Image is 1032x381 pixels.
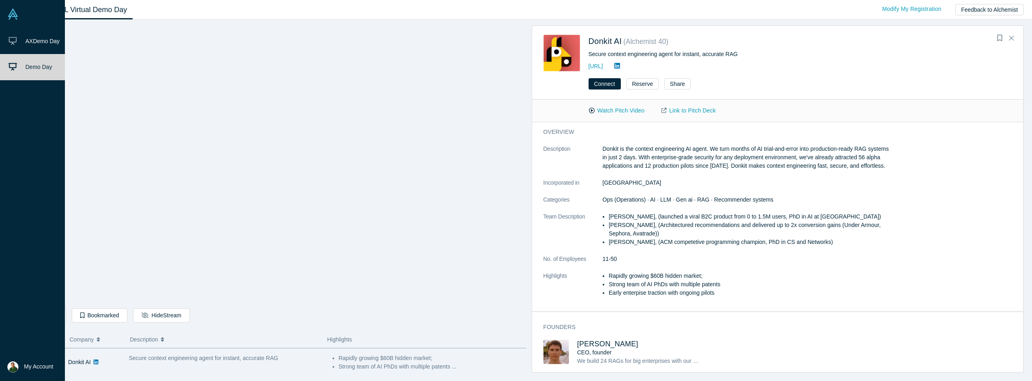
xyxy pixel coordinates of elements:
span: Ops (Operations) · AI · LLM · Gen ai · RAG · Recommender systems [603,196,774,203]
span: My Account [24,362,53,371]
small: ( Alchemist 40 ) [623,37,668,46]
span: CEO, founder [577,349,612,356]
div: Secure context engineering agent for instant, accurate RAG [589,50,857,58]
button: Share [664,78,691,90]
li: [PERSON_NAME], (Architectured recommendations and delivered up to 2x conversion gains (Under Armo... [609,221,894,238]
button: Watch Pitch Video [580,104,653,118]
span: We build 24 RAGs for big enterprises with our own hands and finally found a way how to build an A... [577,358,935,364]
img: Donkit AI's Logo [543,35,580,71]
li: Early enterpise traction with ongoing pilots [609,289,894,297]
a: [URL] [589,63,603,69]
dd: [GEOGRAPHIC_DATA] [603,179,894,187]
a: [PERSON_NAME] [577,340,639,348]
span: Company [70,331,94,348]
li: Rapidly growing $60B hidden market; [609,272,894,280]
a: Link to Pitch Deck [653,104,724,118]
h3: overview [543,128,882,136]
dt: Description [543,145,603,179]
dt: Categories [543,196,603,212]
button: HideStream [133,308,189,323]
li: Strong team of AI PhDs with multiple patents ... [339,362,527,371]
button: Bookmark [994,33,1005,44]
p: Donkit is the context engineering AI agent. We turn months of AI trial-and-error into production-... [603,145,894,170]
button: Company [70,331,122,348]
li: [PERSON_NAME], (ACM competetive programming champion, PhD in CS and Networks) [609,238,894,246]
dd: 11-50 [603,255,894,263]
h3: Founders [543,323,882,331]
img: Mikhail Baklanov's Profile Image [543,340,569,364]
dt: Incorporated in [543,179,603,196]
a: Donkit AI [589,37,622,46]
span: Highlights [327,336,352,343]
button: Connect [589,78,621,90]
button: Reserve [626,78,659,90]
dt: Highlights [543,272,603,306]
span: Secure context engineering agent for instant, accurate RAG [129,355,278,361]
dt: Team Description [543,212,603,255]
img: Mark Breier's Account [7,361,19,373]
button: My Account [7,361,53,373]
button: Close [1005,32,1017,45]
span: AX Demo Day [25,38,60,44]
span: Description [130,331,158,348]
a: Modify My Registration [874,2,950,16]
button: Bookmarked [72,308,127,323]
img: Alchemist Vault Logo [7,8,19,20]
li: Rapidly growing $60B hidden market; [339,354,527,362]
span: Demo Day [25,64,52,71]
li: Strong team of AI PhDs with multiple patents [609,280,894,289]
a: Class XL Virtual Demo Day [34,0,133,19]
dt: No. of Employees [543,255,603,272]
iframe: Alchemist Class XL Demo Day: Vault [34,26,526,302]
li: [PERSON_NAME], (launched a viral B2C product from 0 to 1.5M users, PhD in AI at [GEOGRAPHIC_DATA]) [609,212,894,221]
a: Donkit AI [68,359,91,365]
button: Description [130,331,319,348]
button: Feedback to Alchemist [955,4,1024,15]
